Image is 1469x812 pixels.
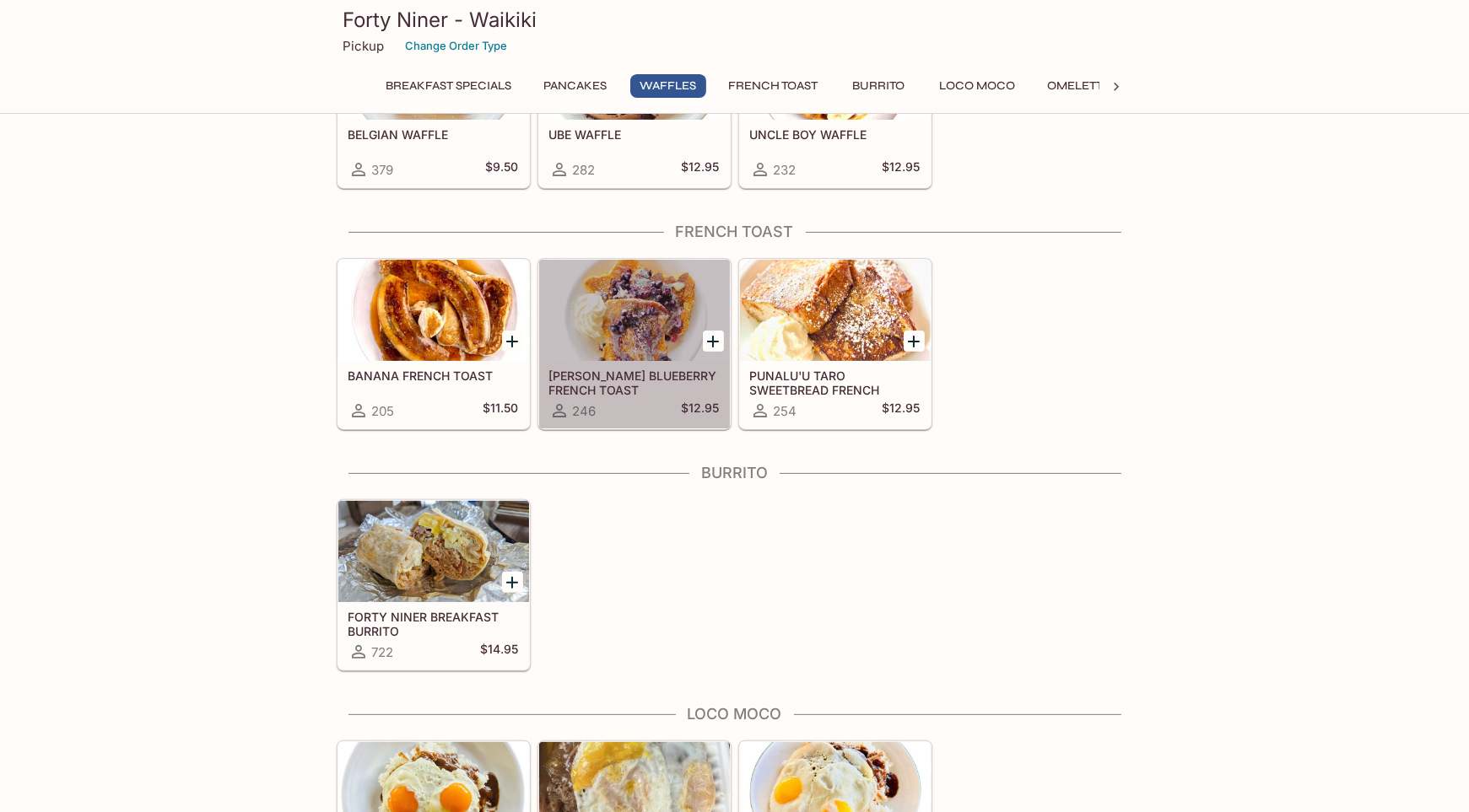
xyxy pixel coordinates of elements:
[720,74,828,98] button: French Toast
[483,401,519,421] h5: $11.50
[774,162,797,178] span: 232
[348,127,519,142] h5: BELGIAN WAFFLE
[377,74,521,98] button: Breakfast Specials
[502,331,523,352] button: Add BANANA FRENCH TOAST
[739,259,932,429] a: PUNALU'U TARO SWEETBREAD FRENCH TOAST254$12.95
[348,368,519,383] h5: BANANA FRENCH TOAST
[1039,74,1127,98] button: Omelettes
[343,7,1126,33] h3: Forty Niner - Waikiki
[750,368,921,396] h5: PUNALU'U TARO SWEETBREAD FRENCH TOAST
[535,74,617,98] button: Pancakes
[740,260,931,361] div: PUNALU'U TARO SWEETBREAD FRENCH TOAST
[538,259,731,429] a: [PERSON_NAME] BLUEBERRY FRENCH TOAST246$12.95
[539,19,730,120] div: UBE WAFFLE
[338,259,530,429] a: BANANA FRENCH TOAST205$11.50
[630,74,706,98] button: Waffles
[486,159,519,180] h5: $9.50
[549,368,720,396] h5: [PERSON_NAME] BLUEBERRY FRENCH TOAST
[338,260,529,361] div: BANANA FRENCH TOAST
[549,127,720,142] h5: UBE WAFFLE
[740,19,931,120] div: UNCLE BOY WAFFLE
[337,464,1133,482] h4: Burrito
[883,159,921,180] h5: $12.95
[750,127,921,142] h5: UNCLE BOY WAFFLE
[481,642,519,662] h5: $14.95
[573,162,596,178] span: 282
[372,403,395,419] span: 205
[502,572,523,593] button: Add FORTY NINER BREAKFAST BURRITO
[883,401,921,421] h5: $12.95
[343,38,385,54] p: Pickup
[703,331,724,352] button: Add SWEET LEILANI BLUEBERRY FRENCH TOAST
[539,260,730,361] div: SWEET LEILANI BLUEBERRY FRENCH TOAST
[338,501,529,602] div: FORTY NINER BREAKFAST BURRITO
[372,644,394,660] span: 722
[904,331,925,352] button: Add PUNALU'U TARO SWEETBREAD FRENCH TOAST
[337,705,1133,723] h4: Loco Moco
[337,223,1133,241] h4: French Toast
[398,33,516,59] button: Change Order Type
[931,74,1025,98] button: Loco Moco
[338,19,529,120] div: BELGIAN WAFFLE
[682,401,720,421] h5: $12.95
[774,403,797,419] span: 254
[841,74,917,98] button: Burrito
[573,403,597,419] span: 246
[338,500,530,670] a: FORTY NINER BREAKFAST BURRITO722$14.95
[372,162,394,178] span: 379
[682,159,720,180] h5: $12.95
[348,610,519,637] h5: FORTY NINER BREAKFAST BURRITO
